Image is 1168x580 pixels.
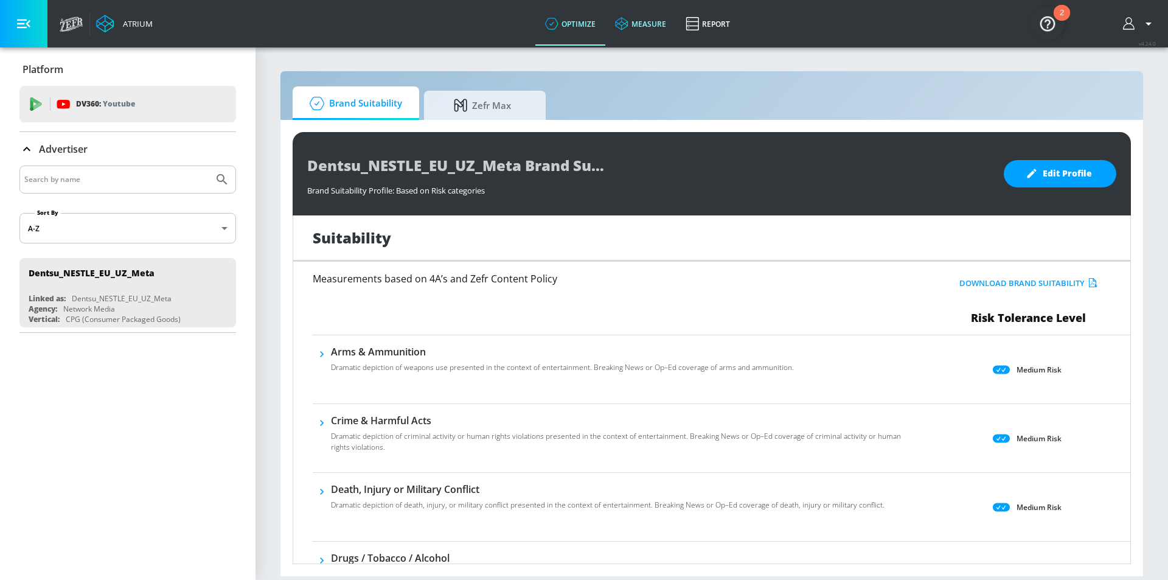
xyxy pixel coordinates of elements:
[63,304,115,314] div: Network Media
[1017,501,1062,514] p: Medium Risk
[331,414,908,427] h6: Crime & Harmful Acts
[331,483,885,496] h6: Death, Injury or Military Conflict
[307,179,992,196] div: Brand Suitability Profile: Based on Risk categories
[313,228,391,248] h1: Suitability
[331,362,794,373] p: Dramatic depiction of weapons use presented in the context of entertainment. Breaking News or Op–...
[331,551,908,565] h6: Drugs / Tobacco / Alcohol
[535,2,605,46] a: optimize
[72,293,172,304] div: Dentsu_NESTLE_EU_UZ_Meta
[331,414,908,460] div: Crime & Harmful ActsDramatic depiction of criminal activity or human rights violations presented ...
[956,274,1100,293] button: Download Brand Suitability
[19,213,236,243] div: A-Z
[96,15,153,33] a: Atrium
[331,500,885,511] p: Dramatic depiction of death, injury, or military conflict presented in the context of entertainme...
[676,2,740,46] a: Report
[29,314,60,324] div: Vertical:
[118,18,153,29] div: Atrium
[1004,160,1116,187] button: Edit Profile
[19,166,236,332] div: Advertiser
[24,172,209,187] input: Search by name
[331,345,794,358] h6: Arms & Ammunition
[23,63,63,76] p: Platform
[1028,166,1092,181] span: Edit Profile
[305,89,402,118] span: Brand Suitability
[331,345,794,380] div: Arms & AmmunitionDramatic depiction of weapons use presented in the context of entertainment. Bre...
[29,267,155,279] div: Dentsu_NESTLE_EU_UZ_Meta
[331,431,908,453] p: Dramatic depiction of criminal activity or human rights violations presented in the context of en...
[1060,13,1064,29] div: 2
[1139,40,1156,47] span: v 4.24.0
[436,91,529,120] span: Zefr Max
[1017,432,1062,445] p: Medium Risk
[1017,363,1062,376] p: Medium Risk
[76,97,135,111] p: DV360:
[19,258,236,327] div: Dentsu_NESTLE_EU_UZ_MetaLinked as:Dentsu_NESTLE_EU_UZ_MetaAgency:Network MediaVertical:CPG (Consu...
[971,310,1086,325] span: Risk Tolerance Level
[29,304,57,314] div: Agency:
[19,132,236,166] div: Advertiser
[19,52,236,86] div: Platform
[313,274,858,284] h6: Measurements based on 4A’s and Zefr Content Policy
[1031,6,1065,40] button: Open Resource Center, 2 new notifications
[35,209,61,217] label: Sort By
[103,97,135,110] p: Youtube
[605,2,676,46] a: measure
[39,142,88,156] p: Advertiser
[19,253,236,332] nav: list of Advertiser
[66,314,181,324] div: CPG (Consumer Packaged Goods)
[29,293,66,304] div: Linked as:
[331,483,885,518] div: Death, Injury or Military ConflictDramatic depiction of death, injury, or military conflict prese...
[19,86,236,122] div: DV360: Youtube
